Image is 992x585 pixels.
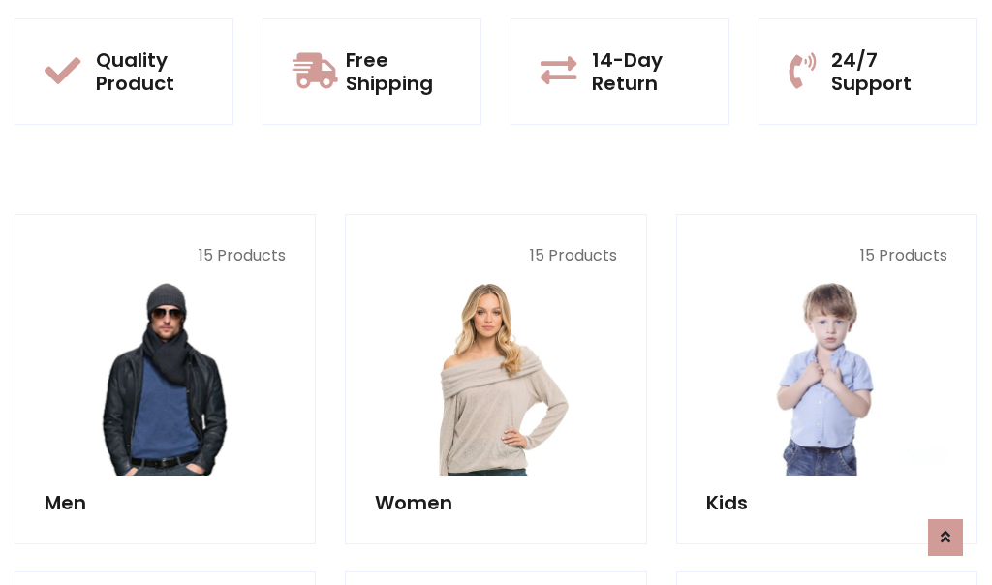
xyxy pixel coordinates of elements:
h5: Men [45,491,286,514]
h5: Quality Product [96,48,203,95]
p: 15 Products [45,244,286,267]
p: 15 Products [706,244,947,267]
h5: Free Shipping [346,48,451,95]
h5: Women [375,491,616,514]
h5: 14-Day Return [592,48,699,95]
h5: 24/7 Support [831,48,947,95]
h5: Kids [706,491,947,514]
p: 15 Products [375,244,616,267]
